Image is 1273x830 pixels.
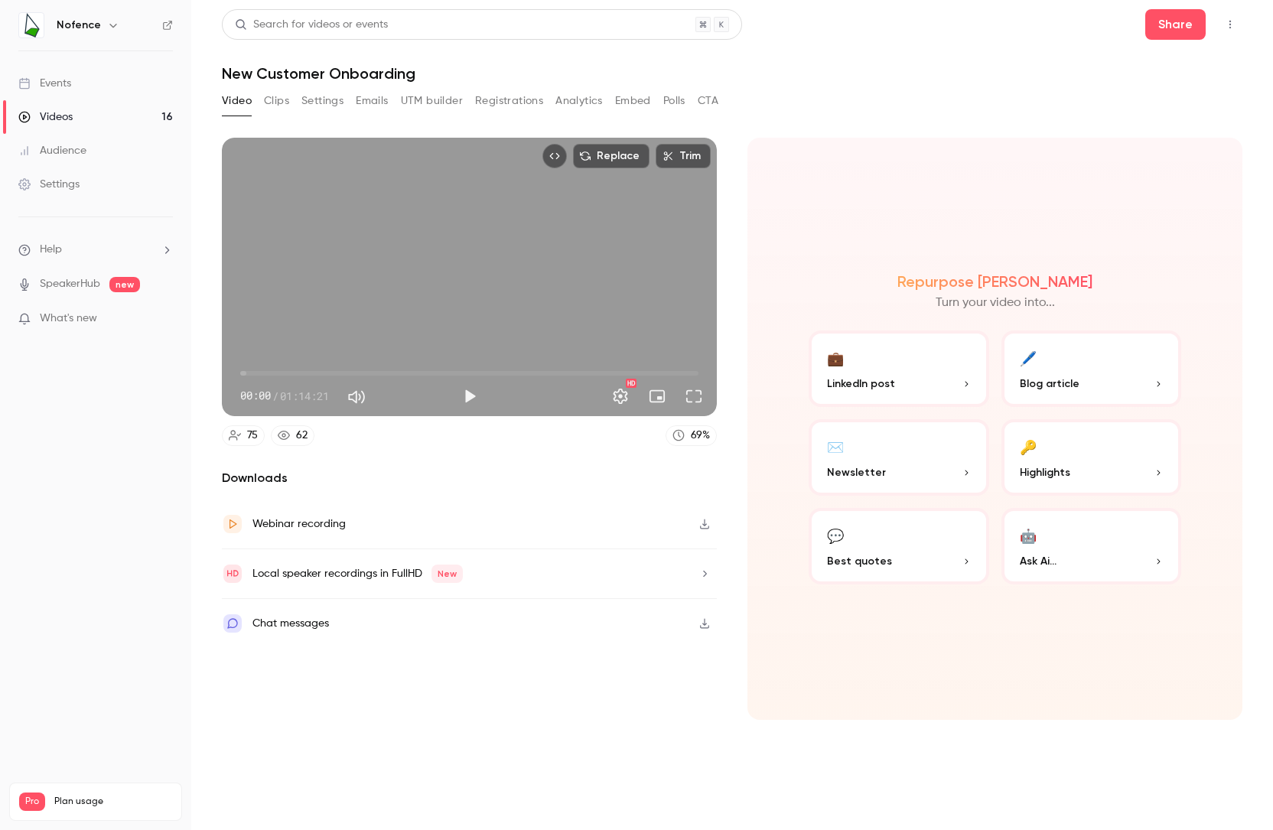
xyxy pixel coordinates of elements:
[573,144,650,168] button: Replace
[296,428,308,444] div: 62
[356,89,388,113] button: Emails
[698,89,718,113] button: CTA
[1001,419,1182,496] button: 🔑Highlights
[222,64,1242,83] h1: New Customer Onboarding
[827,464,886,480] span: Newsletter
[155,312,173,326] iframe: Noticeable Trigger
[271,425,314,446] a: 62
[18,109,73,125] div: Videos
[666,425,717,446] a: 69%
[1218,12,1242,37] button: Top Bar Actions
[1020,435,1037,458] div: 🔑
[40,276,100,292] a: SpeakerHub
[663,89,685,113] button: Polls
[615,89,651,113] button: Embed
[542,144,567,168] button: Embed video
[240,388,271,404] span: 00:00
[240,388,329,404] div: 00:00
[18,143,86,158] div: Audience
[897,272,1092,291] h2: Repurpose [PERSON_NAME]
[40,311,97,327] span: What's new
[1020,376,1079,392] span: Blog article
[264,89,289,113] button: Clips
[827,346,844,369] div: 💼
[18,177,80,192] div: Settings
[827,523,844,547] div: 💬
[626,379,636,388] div: HD
[827,376,895,392] span: LinkedIn post
[222,89,252,113] button: Video
[1001,330,1182,407] button: 🖊️Blog article
[809,419,989,496] button: ✉️Newsletter
[827,435,844,458] div: ✉️
[252,565,463,583] div: Local speaker recordings in FullHD
[54,796,172,808] span: Plan usage
[679,381,709,412] button: Full screen
[19,13,44,37] img: Nofence
[691,428,710,444] div: 69 %
[235,17,388,33] div: Search for videos or events
[40,242,62,258] span: Help
[827,553,892,569] span: Best quotes
[1001,508,1182,584] button: 🤖Ask Ai...
[642,381,672,412] button: Turn on miniplayer
[272,388,278,404] span: /
[431,565,463,583] span: New
[656,144,711,168] button: Trim
[341,382,372,412] button: Mute
[252,614,329,633] div: Chat messages
[936,294,1055,312] p: Turn your video into...
[18,76,71,91] div: Events
[1020,346,1037,369] div: 🖊️
[605,381,636,412] button: Settings
[1020,464,1070,480] span: Highlights
[109,277,140,292] span: new
[475,89,543,113] button: Registrations
[454,381,485,412] button: Play
[809,508,989,584] button: 💬Best quotes
[301,89,343,113] button: Settings
[555,89,603,113] button: Analytics
[809,330,989,407] button: 💼LinkedIn post
[280,388,329,404] span: 01:14:21
[1020,553,1056,569] span: Ask Ai...
[19,793,45,811] span: Pro
[222,469,717,487] h2: Downloads
[18,242,173,258] li: help-dropdown-opener
[1145,9,1206,40] button: Share
[222,425,265,446] a: 75
[247,428,258,444] div: 75
[252,515,346,533] div: Webinar recording
[1020,523,1037,547] div: 🤖
[57,18,101,33] h6: Nofence
[401,89,463,113] button: UTM builder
